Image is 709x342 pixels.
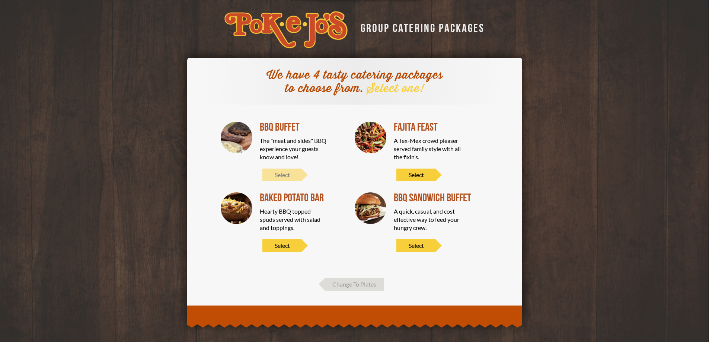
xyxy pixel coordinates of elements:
[260,137,327,161] div: The "meat and sides" BBQ experience your guests know and love!
[262,239,301,252] span: Select
[355,122,387,154] img: Fajita Feast
[396,239,435,252] span: Select
[325,278,384,291] span: Change To Plates
[396,169,435,181] span: Select
[394,137,461,161] div: A Tex-Mex crowd pleaser served family style with all the fixin’s.
[394,122,477,133] div: Fajita Feast
[221,192,253,224] img: Baked Potato Bar
[355,192,387,224] img: BBQ SANDWICH BUFFET
[262,69,448,96] div: We have 4 tasty catering packages to choose from.
[394,192,477,204] div: BBQ SANDWICH BUFFET
[224,11,348,48] img: logo-34603ddf.svg
[367,81,424,96] span: Select one!
[260,122,343,133] div: BBQ Buffet
[221,122,253,154] img: BBQ Buffet
[355,19,485,34] div: GROUP CATERING PACKAGES
[262,169,301,181] span: Select
[260,192,343,204] div: Baked Potato Bar
[394,207,461,232] div: A quick, casual, and cost effective way to feed your hungry crew.
[260,207,327,232] div: Hearty BBQ topped spuds served with salad and toppings.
